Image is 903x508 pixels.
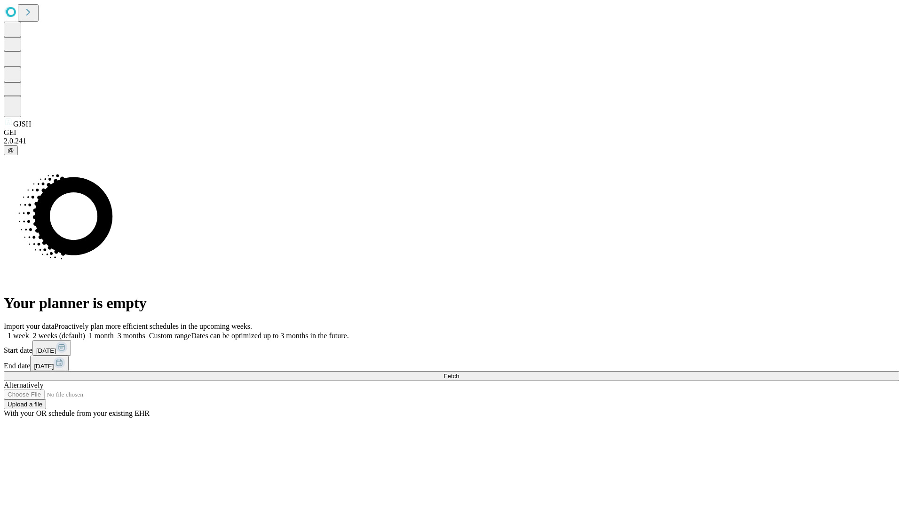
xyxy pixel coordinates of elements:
h1: Your planner is empty [4,294,899,312]
button: [DATE] [32,340,71,356]
div: 2.0.241 [4,137,899,145]
span: 2 weeks (default) [33,332,85,340]
span: Proactively plan more efficient schedules in the upcoming weeks. [55,322,252,330]
span: GJSH [13,120,31,128]
span: Fetch [444,373,459,380]
button: @ [4,145,18,155]
span: 1 week [8,332,29,340]
div: GEI [4,128,899,137]
span: Import your data [4,322,55,330]
button: [DATE] [30,356,69,371]
span: [DATE] [36,347,56,354]
button: Fetch [4,371,899,381]
div: Start date [4,340,899,356]
span: 1 month [89,332,114,340]
span: [DATE] [34,363,54,370]
span: Alternatively [4,381,43,389]
span: Custom range [149,332,191,340]
span: With your OR schedule from your existing EHR [4,409,150,417]
div: End date [4,356,899,371]
span: Dates can be optimized up to 3 months in the future. [191,332,349,340]
span: 3 months [118,332,145,340]
span: @ [8,147,14,154]
button: Upload a file [4,399,46,409]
